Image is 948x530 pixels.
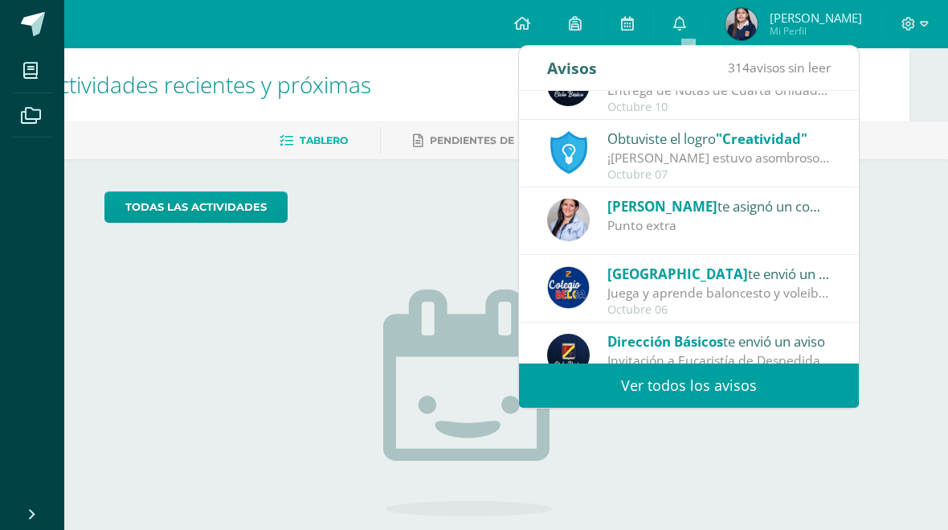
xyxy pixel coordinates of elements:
div: Octubre 06 [607,303,831,317]
div: te asignó un comentario en 'Ejemplos de plano inclinado en la vida real' para 'Ciencias Naturales' [607,195,831,216]
div: Octubre 10 [607,101,831,114]
img: aa878318b5e0e33103c298c3b86d4ee8.png [547,199,590,241]
div: te envió un aviso [607,331,831,351]
span: Tablero [300,134,348,146]
div: Invitación a Eucaristía de Despedida para Tercero Básico: Estimados padres y madres de familia: L... [607,351,831,370]
span: Mi Perfil [770,24,862,38]
a: Tablero [280,128,348,154]
div: Entrega de Notas de Cuarta Unidad: Estimados padres y madres de familia: Reciban un cordial salud... [607,81,831,100]
div: Avisos [547,46,597,90]
img: 0125c0eac4c50c44750533c4a7747585.png [547,334,590,376]
div: Octubre 07 [607,168,831,182]
a: Ver todos los avisos [519,364,859,408]
a: Pendientes de entrega [413,128,567,154]
img: 8a3ec318ed443af9718321b667f3e713.png [725,8,758,40]
img: no_activities.png [383,290,552,516]
span: [PERSON_NAME] [770,10,862,26]
span: "Creatividad" [716,129,807,148]
img: 919ad801bb7643f6f997765cf4083301.png [547,266,590,309]
div: Obtuviste el logro [607,128,831,149]
span: [GEOGRAPHIC_DATA] [607,265,748,283]
span: Pendientes de entrega [430,134,567,146]
div: Punto extra [607,216,831,235]
div: Juega y aprende baloncesto y voleibol: ¡Participa en nuestro Curso de Vacaciones! Costo: Q300.00 ... [607,284,831,302]
span: avisos sin leer [728,59,831,76]
span: [PERSON_NAME] [607,197,717,216]
div: te envió un aviso [607,263,831,284]
a: todas las Actividades [104,191,288,223]
div: ¡[PERSON_NAME] estuvo asombroso! Sigue aportando ideas y conceptos novedosos, esto te permitirá s... [607,149,831,167]
span: 314 [728,59,750,76]
span: Actividades recientes y próximas [45,69,371,100]
span: Dirección Básicos [607,332,723,351]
